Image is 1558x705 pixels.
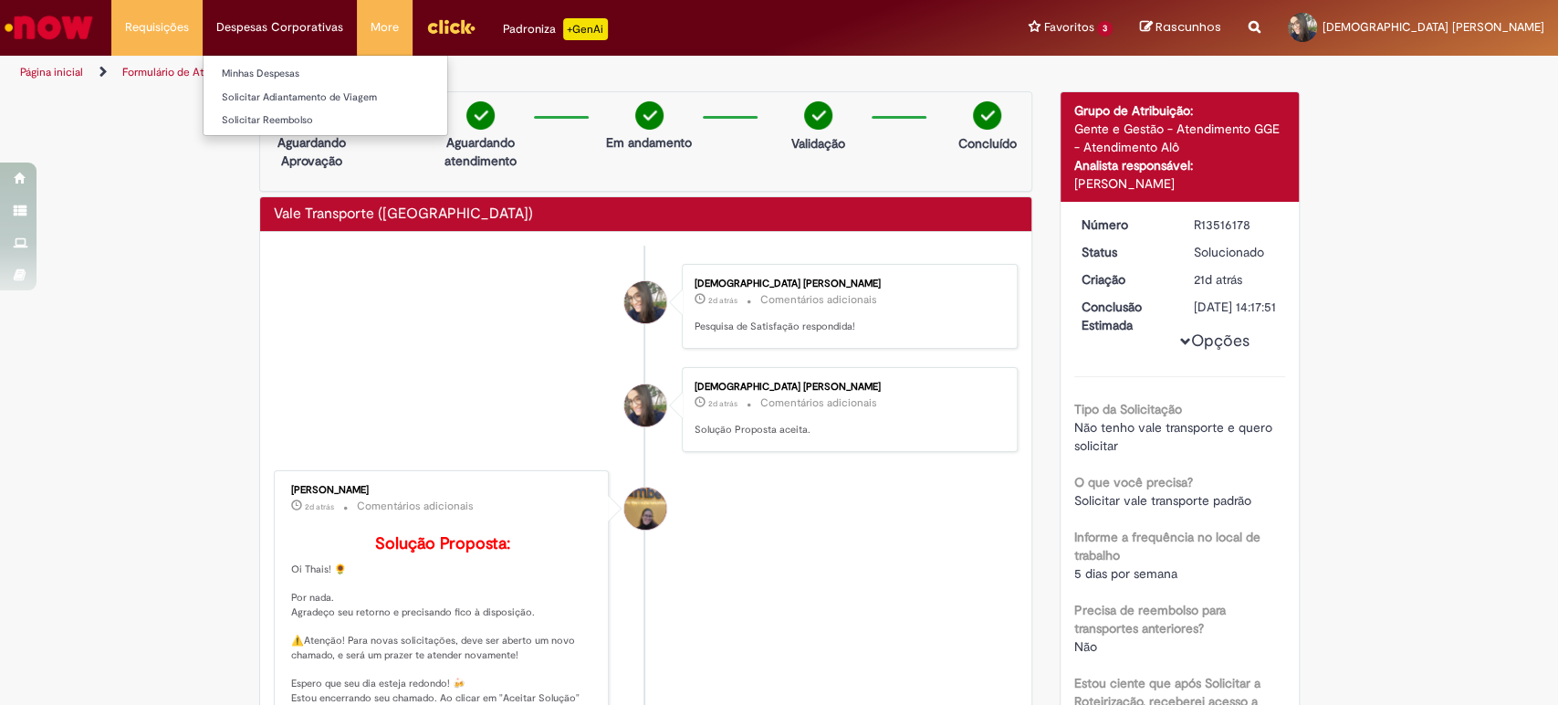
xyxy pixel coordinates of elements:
span: 21d atrás [1194,271,1242,288]
small: Comentários adicionais [357,499,474,514]
small: Comentários adicionais [760,292,877,308]
div: Solucionado [1194,243,1279,261]
p: Em andamento [606,133,692,152]
p: Aguardando Aprovação [267,133,356,170]
img: check-circle-green.png [635,101,664,130]
div: Gente e Gestão - Atendimento GGE - Atendimento Alô [1074,120,1285,156]
b: Tipo da Solicitação [1074,401,1182,417]
dt: Conclusão Estimada [1068,298,1180,334]
ul: Despesas Corporativas [203,55,448,136]
p: Validação [791,134,845,153]
div: [DEMOGRAPHIC_DATA] [PERSON_NAME] [695,279,999,289]
a: Solicitar Adiantamento de Viagem [204,88,447,108]
div: Grupo de Atribuição: [1074,101,1285,120]
div: 10/09/2025 15:46:06 [1194,270,1279,289]
time: 29/09/2025 17:48:20 [305,501,334,512]
span: More [371,18,399,37]
div: [DATE] 14:17:51 [1194,298,1279,316]
a: Formulário de Atendimento [122,65,257,79]
img: ServiceNow [2,9,96,46]
div: R13516178 [1194,216,1279,234]
img: check-circle-green.png [973,101,1001,130]
span: Não tenho vale transporte e quero solicitar [1074,419,1276,454]
span: Despesas Corporativas [216,18,343,37]
span: Requisições [125,18,189,37]
p: +GenAi [563,18,608,40]
time: 10/09/2025 15:46:06 [1194,271,1242,288]
b: Precisa de reembolso para transportes anteriores? [1074,602,1226,637]
b: Solução Proposta: [375,533,510,554]
div: [DEMOGRAPHIC_DATA] [PERSON_NAME] [695,382,999,393]
dt: Status [1068,243,1180,261]
span: [DEMOGRAPHIC_DATA] [PERSON_NAME] [1323,19,1544,35]
div: [PERSON_NAME] [1074,174,1285,193]
dt: Número [1068,216,1180,234]
b: O que você precisa? [1074,474,1193,490]
div: [PERSON_NAME] [291,485,595,496]
div: Thais Natalie Aparecida Marques [624,281,666,323]
img: check-circle-green.png [804,101,832,130]
span: Favoritos [1043,18,1093,37]
p: Solução Proposta aceita. [695,423,999,437]
dt: Criação [1068,270,1180,289]
a: Minhas Despesas [204,64,447,84]
p: Concluído [957,134,1016,153]
span: Não [1074,638,1097,655]
img: check-circle-green.png [466,101,495,130]
img: click_logo_yellow_360x200.png [426,13,476,40]
p: Pesquisa de Satisfação respondida! [695,320,999,334]
span: 2d atrás [305,501,334,512]
span: Solicitar vale transporte padrão [1074,492,1251,509]
span: 2d atrás [708,295,737,306]
div: Amanda De Campos Gomes Do Nascimento [624,488,666,530]
a: Rascunhos [1140,19,1221,37]
b: Informe a frequência no local de trabalho [1074,529,1260,563]
a: Solicitar Reembolso [204,110,447,131]
span: 3 [1097,21,1113,37]
small: Comentários adicionais [760,395,877,411]
time: 29/09/2025 18:01:08 [708,398,737,409]
h2: Vale Transporte (VT) Histórico de tíquete [274,206,533,223]
div: Analista responsável: [1074,156,1285,174]
p: Aguardando atendimento [436,133,525,170]
span: Rascunhos [1155,18,1221,36]
ul: Trilhas de página [14,56,1025,89]
div: Thais Natalie Aparecida Marques [624,384,666,426]
div: Padroniza [503,18,608,40]
span: 5 dias por semana [1074,565,1177,582]
a: Página inicial [20,65,83,79]
span: 2d atrás [708,398,737,409]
